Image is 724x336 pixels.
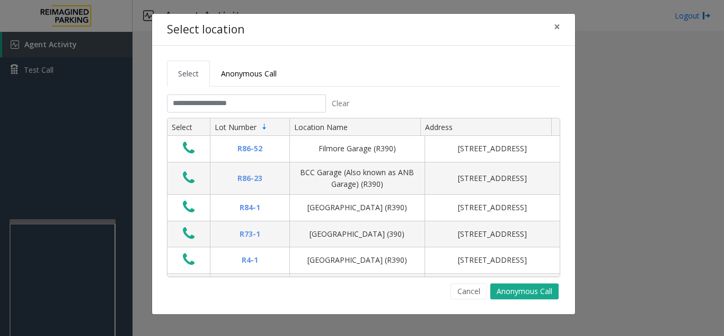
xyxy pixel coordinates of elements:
[431,173,553,184] div: [STREET_ADDRESS]
[167,61,560,87] ul: Tabs
[217,254,283,266] div: R4-1
[167,118,210,136] th: Select
[296,143,418,154] div: Filmore Garage (R390)
[217,202,283,213] div: R84-1
[554,19,560,34] span: ×
[296,228,418,240] div: [GEOGRAPHIC_DATA] (390)
[296,202,418,213] div: [GEOGRAPHIC_DATA] (R390)
[451,283,487,299] button: Cancel
[490,283,559,299] button: Anonymous Call
[296,167,418,191] div: BCC Garage (Also known as ANB Garage) (R390)
[296,254,418,266] div: [GEOGRAPHIC_DATA] (R390)
[167,21,244,38] h4: Select location
[260,123,269,131] span: Sortable
[215,122,257,132] span: Lot Number
[431,254,553,266] div: [STREET_ADDRESS]
[217,173,283,184] div: R86-23
[178,68,199,79] span: Select
[326,94,356,113] button: Clear
[167,118,560,277] div: Data table
[546,14,568,40] button: Close
[217,228,283,240] div: R73-1
[425,122,453,132] span: Address
[217,143,283,154] div: R86-52
[221,68,277,79] span: Anonymous Call
[431,228,553,240] div: [STREET_ADDRESS]
[431,143,553,154] div: [STREET_ADDRESS]
[431,202,553,213] div: [STREET_ADDRESS]
[294,122,348,132] span: Location Name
